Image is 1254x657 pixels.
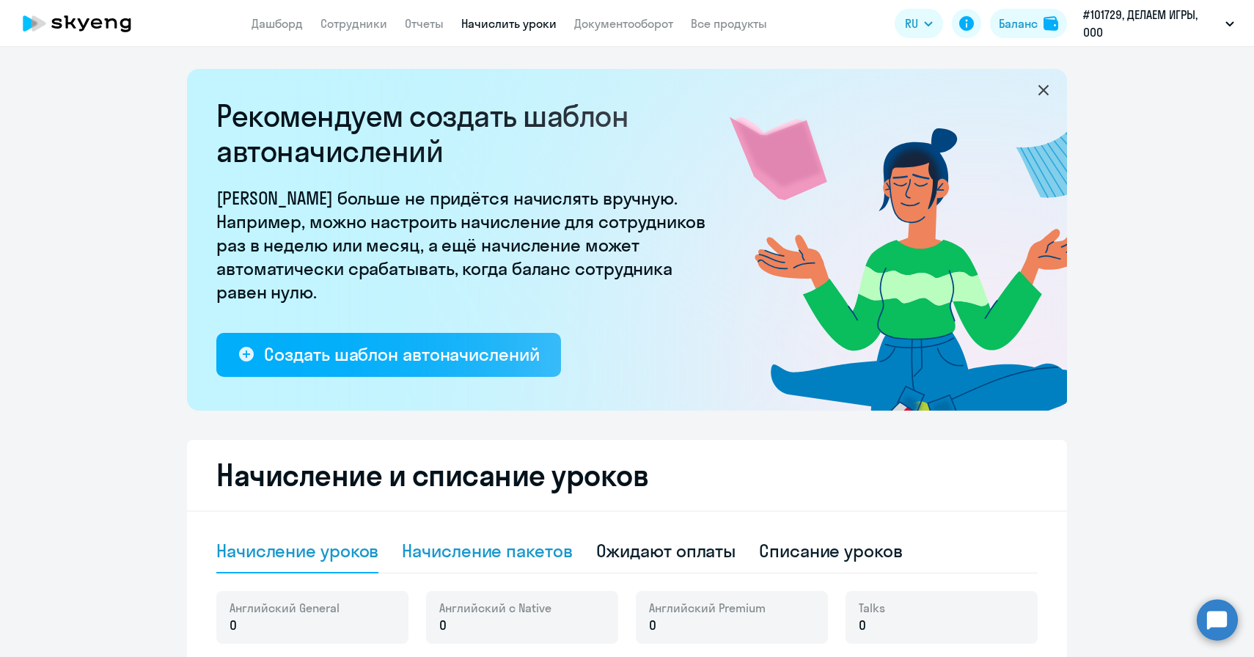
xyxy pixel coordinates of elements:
[252,16,303,31] a: Дашборд
[216,333,561,377] button: Создать шаблон автоначислений
[461,16,557,31] a: Начислить уроки
[216,458,1038,493] h2: Начисление и списание уроков
[990,9,1067,38] button: Балансbalance
[999,15,1038,32] div: Баланс
[320,16,387,31] a: Сотрудники
[596,539,736,562] div: Ожидают оплаты
[439,600,551,616] span: Английский с Native
[230,616,237,635] span: 0
[574,16,673,31] a: Документооборот
[1044,16,1058,31] img: balance
[649,616,656,635] span: 0
[691,16,767,31] a: Все продукты
[895,9,943,38] button: RU
[1076,6,1242,41] button: #101729, ДЕЛАЕМ ИГРЫ, ООО
[439,616,447,635] span: 0
[216,98,715,169] h2: Рекомендуем создать шаблон автоначислений
[859,600,885,616] span: Talks
[405,16,444,31] a: Отчеты
[1083,6,1220,41] p: #101729, ДЕЛАЕМ ИГРЫ, ООО
[402,539,572,562] div: Начисление пакетов
[264,342,539,366] div: Создать шаблон автоначислений
[649,600,766,616] span: Английский Premium
[230,600,340,616] span: Английский General
[859,616,866,635] span: 0
[759,539,903,562] div: Списание уроков
[216,539,378,562] div: Начисление уроков
[905,15,918,32] span: RU
[216,186,715,304] p: [PERSON_NAME] больше не придётся начислять вручную. Например, можно настроить начисление для сотр...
